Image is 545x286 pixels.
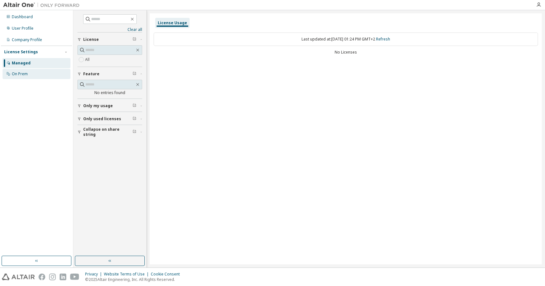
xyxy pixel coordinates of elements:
[77,112,142,126] button: Only used licenses
[49,274,56,280] img: instagram.svg
[83,116,121,121] span: Only used licenses
[154,33,538,46] div: Last updated at: [DATE] 01:24 PM GMT+2
[83,127,133,137] span: Collapse on share string
[77,33,142,47] button: License
[83,71,99,77] span: Feature
[77,90,142,95] div: No entries found
[39,274,45,280] img: facebook.svg
[83,37,99,42] span: License
[133,103,136,108] span: Clear filter
[151,272,184,277] div: Cookie Consent
[70,274,79,280] img: youtube.svg
[12,37,42,42] div: Company Profile
[60,274,66,280] img: linkedin.svg
[12,14,33,19] div: Dashboard
[85,277,184,282] p: © 2025 Altair Engineering, Inc. All Rights Reserved.
[133,37,136,42] span: Clear filter
[83,103,113,108] span: Only my usage
[77,27,142,32] a: Clear all
[85,272,104,277] div: Privacy
[4,49,38,55] div: License Settings
[2,274,35,280] img: altair_logo.svg
[3,2,83,8] img: Altair One
[133,129,136,135] span: Clear filter
[77,67,142,81] button: Feature
[154,50,538,55] div: No Licenses
[77,125,142,139] button: Collapse on share string
[158,20,187,26] div: License Usage
[133,116,136,121] span: Clear filter
[104,272,151,277] div: Website Terms of Use
[12,71,28,77] div: On Prem
[12,26,33,31] div: User Profile
[12,61,31,66] div: Managed
[376,36,390,42] a: Refresh
[77,99,142,113] button: Only my usage
[133,71,136,77] span: Clear filter
[85,56,91,63] label: All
